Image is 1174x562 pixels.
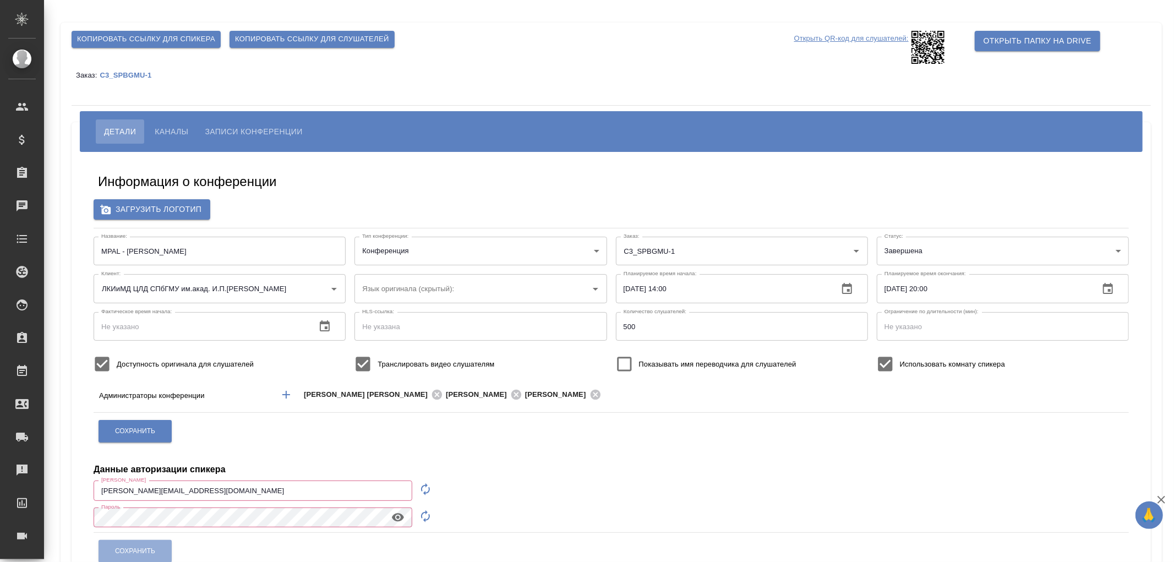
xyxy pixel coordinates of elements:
[94,463,226,476] h4: Данные авторизации спикера
[1032,394,1034,396] button: Open
[877,312,1129,341] input: Не указано
[900,359,1005,370] span: Использовать комнату спикера
[1135,501,1163,529] button: 🙏
[588,281,603,297] button: Open
[446,388,525,401] div: [PERSON_NAME]
[326,281,342,297] button: Open
[72,31,221,48] button: Копировать ссылку для спикера
[877,274,1090,303] input: Не указано
[525,389,593,400] span: [PERSON_NAME]
[94,312,307,341] input: Не указано
[94,481,412,500] input: Не указано
[1140,504,1159,527] span: 🙏
[98,173,277,190] h5: Информация о конференции
[94,199,210,220] label: Загрузить логотип
[354,312,607,341] input: Не указана
[76,71,100,79] p: Заказ:
[104,125,136,138] span: Детали
[235,33,389,46] span: Копировать ссылку для слушателей
[205,125,302,138] span: Записи конференции
[446,389,514,400] span: [PERSON_NAME]
[877,237,1129,265] div: Завершена
[230,31,395,48] button: Копировать ссылку для слушателей
[378,359,494,370] span: Транслировать видео слушателям
[849,243,864,259] button: Open
[99,420,172,443] button: Сохранить
[94,237,346,265] input: Не указан
[117,359,254,370] span: Доступность оригинала для слушателей
[975,31,1100,51] button: Открыть папку на Drive
[984,34,1091,48] span: Открыть папку на Drive
[102,203,201,216] span: Загрузить логотип
[100,71,160,79] p: C3_SPBGMU-1
[99,390,270,401] p: Администраторы конференции
[794,31,909,64] p: Открыть QR-код для слушателей:
[525,388,604,401] div: [PERSON_NAME]
[100,70,160,79] a: C3_SPBGMU-1
[77,33,215,46] span: Копировать ссылку для спикера
[616,274,829,303] input: Не указано
[273,381,299,408] button: Добавить менеджера
[304,389,434,400] span: [PERSON_NAME] [PERSON_NAME]
[639,359,796,370] span: Показывать имя переводчика для слушателей
[354,237,607,265] div: Конференция
[304,388,446,401] div: [PERSON_NAME] [PERSON_NAME]
[155,125,188,138] span: Каналы
[115,427,155,436] span: Сохранить
[616,312,868,341] input: Не указано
